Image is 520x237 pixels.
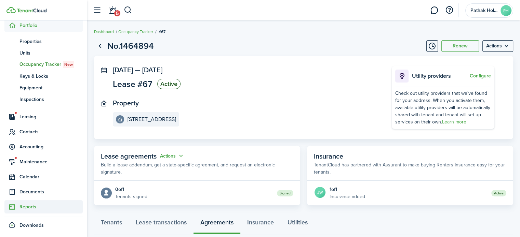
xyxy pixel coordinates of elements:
[4,93,83,105] a: Inspections
[19,143,83,150] span: Accounting
[90,4,103,17] button: Open sidebar
[113,80,152,88] span: Lease #67
[159,29,165,35] span: #67
[19,113,83,120] span: Leasing
[19,173,83,180] span: Calendar
[501,5,511,16] avatar-text: PH
[19,61,83,68] span: Occupancy Tracker
[281,214,315,234] a: Utilities
[19,84,83,91] span: Equipment
[315,187,325,198] avatar-text: JW
[4,59,83,70] a: Occupancy TrackerNew
[94,40,106,52] a: Go back
[113,99,139,107] panel-main-title: Property
[19,73,83,80] span: Keys & Locks
[314,151,343,161] span: Insurance
[113,65,133,75] span: [DATE]
[426,40,438,52] button: Timeline
[442,118,466,125] a: Learn more
[443,4,455,16] button: Open resource center
[17,9,46,13] img: TenantCloud
[470,8,498,13] span: Pathak Holding LLC
[101,151,157,161] span: Lease agreements
[19,158,83,165] span: Maintenance
[240,214,281,234] a: Insurance
[19,22,83,29] span: Portfolio
[470,73,491,79] button: Configure
[128,116,176,122] e-details-info-title: [STREET_ADDRESS]
[115,186,147,193] div: 0 of 1
[19,38,83,45] span: Properties
[114,10,120,16] span: 5
[19,96,83,103] span: Inspections
[135,65,141,75] span: —
[107,40,154,53] h1: No.1464894
[412,72,468,80] p: Utility providers
[441,40,479,52] button: Renew
[106,2,119,19] a: Notifications
[101,161,293,176] p: Build a lease addendum, get a state-specific agreement, and request an electronic signature.
[6,7,16,13] img: TenantCloud
[395,90,491,125] div: Check out utility providers that we've found for your address. When you activate them, available ...
[4,200,83,213] a: Reports
[94,214,129,234] a: Tenants
[115,193,147,200] p: Tenants signed
[118,29,153,35] a: Occupancy Tracker
[19,222,44,229] span: Downloads
[157,79,181,89] status: Active
[482,40,513,52] menu-btn: Actions
[277,190,293,196] status: Signed
[314,161,506,176] p: TenantCloud has partnered with Assurant to make buying Renters Insurance easy for your tenants.
[330,186,365,193] div: 1 of 1
[482,40,513,52] button: Open menu
[142,65,162,75] span: [DATE]
[19,128,83,135] span: Contacts
[4,47,83,59] a: Units
[124,4,132,16] button: Search
[19,49,83,57] span: Units
[314,186,326,200] a: JW
[4,70,83,82] a: Keys & Locks
[129,214,194,234] a: Lease transactions
[19,203,83,210] span: Reports
[4,82,83,93] a: Equipment
[94,29,114,35] a: Dashboard
[160,152,185,160] button: Open menu
[64,61,73,68] span: New
[330,193,365,200] p: Insurance added
[4,35,83,47] a: Properties
[160,152,185,160] button: Actions
[19,188,83,195] span: Documents
[491,190,506,196] status: Active
[428,2,441,19] a: Messaging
